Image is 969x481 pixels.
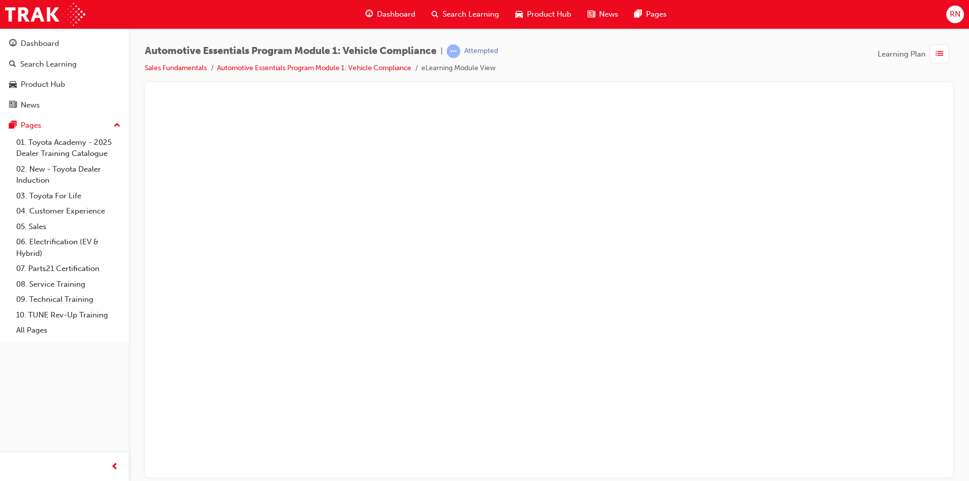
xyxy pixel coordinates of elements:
a: Sales Fundamentals [145,64,207,72]
a: Product Hub [4,75,125,94]
a: search-iconSearch Learning [423,4,507,25]
span: prev-icon [111,461,119,473]
button: Pages [4,116,125,135]
span: list-icon [936,48,943,61]
div: Attempted [464,46,498,56]
a: 10. TUNE Rev-Up Training [12,307,125,323]
div: Dashboard [21,38,59,49]
span: | [441,45,443,57]
a: pages-iconPages [626,4,675,25]
span: guage-icon [9,39,17,48]
img: Trak [5,3,85,26]
span: learningRecordVerb_ATTEMPT-icon [447,44,460,58]
span: car-icon [9,80,17,89]
a: news-iconNews [579,4,626,25]
a: car-iconProduct Hub [507,4,579,25]
span: Automotive Essentials Program Module 1: Vehicle Compliance [145,45,437,57]
a: 02. New - Toyota Dealer Induction [12,162,125,188]
span: news-icon [9,101,17,110]
span: Pages [646,9,667,20]
span: Learning Plan [878,48,926,60]
span: Search Learning [443,9,499,20]
div: Search Learning [20,59,77,70]
a: All Pages [12,323,125,338]
a: 05. Sales [12,219,125,235]
a: 07. Parts21 Certification [12,261,125,277]
button: RN [946,6,964,23]
a: Dashboard [4,34,125,53]
a: guage-iconDashboard [357,4,423,25]
button: DashboardSearch LearningProduct HubNews [4,32,125,116]
span: search-icon [9,60,16,69]
span: news-icon [587,8,595,21]
a: 04. Customer Experience [12,203,125,219]
li: eLearning Module View [421,63,496,74]
a: Automotive Essentials Program Module 1: Vehicle Compliance [217,64,411,72]
span: RN [950,9,960,20]
span: News [599,9,618,20]
span: car-icon [515,8,523,21]
a: 03. Toyota For Life [12,188,125,204]
a: 01. Toyota Academy - 2025 Dealer Training Catalogue [12,135,125,162]
span: Product Hub [527,9,571,20]
span: search-icon [432,8,439,21]
div: Pages [21,120,41,131]
div: News [21,99,40,111]
span: up-icon [114,119,121,132]
a: Search Learning [4,55,125,74]
span: guage-icon [365,8,373,21]
button: Learning Plan [878,44,953,64]
a: News [4,96,125,115]
span: pages-icon [9,121,17,130]
div: Product Hub [21,79,65,90]
span: Dashboard [377,9,415,20]
a: 09. Technical Training [12,292,125,307]
a: 08. Service Training [12,277,125,292]
a: 06. Electrification (EV & Hybrid) [12,234,125,261]
span: pages-icon [634,8,642,21]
